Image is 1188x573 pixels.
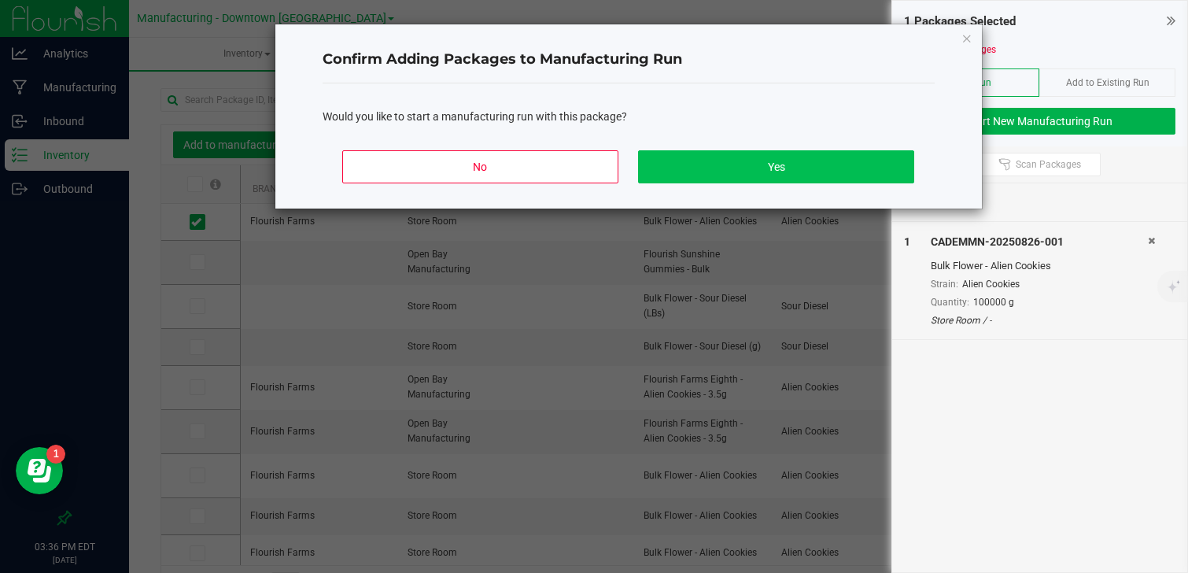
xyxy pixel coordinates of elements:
[342,150,618,183] button: No
[638,150,913,183] button: Yes
[16,447,63,494] iframe: Resource center
[46,445,65,464] iframe: Resource center unread badge
[323,109,935,125] div: Would you like to start a manufacturing run with this package?
[961,28,972,47] button: Close
[323,50,935,70] h4: Confirm Adding Packages to Manufacturing Run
